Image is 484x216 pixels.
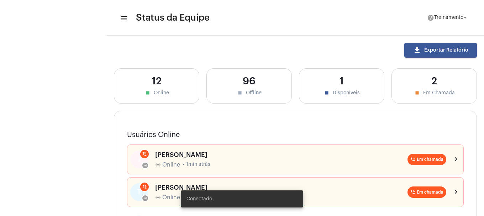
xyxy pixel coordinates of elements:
button: Exportar Relatório [404,43,477,58]
mat-icon: phone_in_talk [142,184,147,189]
span: Status da Equipe [136,12,210,23]
span: Online [162,194,180,201]
mat-icon: online_prediction [155,162,161,168]
button: Treinamento [423,11,473,25]
div: [PERSON_NAME] [155,184,407,191]
mat-icon: chevron_right [452,155,461,164]
div: Disponíveis [306,90,377,96]
mat-chip: Em chamada [407,186,446,198]
span: • 1min atrás [183,162,210,167]
div: Offline [214,90,284,96]
div: Online [121,90,192,96]
mat-icon: help [427,14,434,21]
mat-icon: chevron_right [452,188,461,196]
mat-chip: Em chamada [407,154,446,165]
div: 2 [399,76,469,87]
h3: Usuários Online [127,131,464,139]
mat-icon: stop [237,90,243,96]
mat-icon: phone_in_talk [142,152,147,157]
span: Conectado [186,195,212,202]
mat-icon: online_prediction [143,196,147,200]
div: Em Chamada [399,90,469,96]
mat-icon: sidenav icon [120,14,127,22]
div: 1 [306,76,377,87]
mat-icon: phone_in_talk [410,157,415,162]
div: J [130,151,148,168]
mat-icon: arrow_drop_down [462,15,468,21]
span: Online [162,162,180,168]
mat-icon: download [413,46,421,54]
div: 96 [214,76,284,87]
mat-icon: stop [323,90,330,96]
span: Treinamento [434,15,463,20]
mat-icon: online_prediction [143,164,147,167]
div: [PERSON_NAME] [155,151,407,158]
mat-icon: stop [414,90,420,96]
mat-icon: online_prediction [155,195,161,200]
mat-icon: stop [144,90,151,96]
div: 12 [121,76,192,87]
span: Exportar Relatório [413,48,468,53]
mat-icon: phone_in_talk [410,190,415,195]
div: T [130,183,148,201]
